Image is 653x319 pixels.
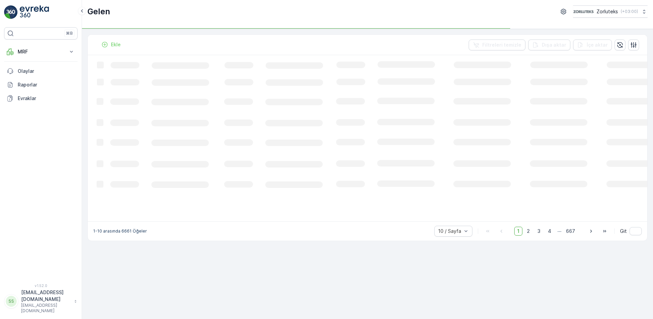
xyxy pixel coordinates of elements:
a: Raporlar [4,78,78,92]
p: ( +03:00 ) [621,9,638,14]
p: [EMAIL_ADDRESS][DOMAIN_NAME] [21,303,71,314]
button: MRF [4,45,78,59]
div: SS [6,296,17,307]
p: ⌘B [66,31,73,36]
a: Evraklar [4,92,78,105]
span: v 1.52.0 [4,284,78,288]
p: Filtreleri temizle [482,42,521,48]
span: 2 [524,227,533,236]
p: Raporlar [18,81,75,88]
img: logo [4,5,18,19]
p: Gelen [87,6,110,17]
p: Dışa aktar [542,42,566,48]
span: 4 [545,227,554,236]
span: Git [620,228,627,235]
button: Ekle [99,41,123,49]
a: Olaylar [4,64,78,78]
img: 6-1-9-3_wQBzyll.png [573,8,594,15]
span: 667 [563,227,578,236]
p: Olaylar [18,68,75,75]
button: Zorluteks(+03:00) [573,5,648,18]
span: 1 [514,227,522,236]
p: Ekle [111,41,121,48]
button: İçe aktar [573,39,612,50]
button: Filtreleri temizle [469,39,525,50]
p: Zorluteks [597,8,618,15]
p: Evraklar [18,95,75,102]
p: ... [557,227,562,236]
img: logo_light-DOdMpM7g.png [20,5,49,19]
p: MRF [18,48,64,55]
p: İçe aktar [587,42,608,48]
button: Dışa aktar [528,39,570,50]
p: [EMAIL_ADDRESS][DOMAIN_NAME] [21,289,71,303]
p: 1-10 arasında 6661 Öğeler [93,228,147,234]
span: 3 [534,227,543,236]
button: SS[EMAIL_ADDRESS][DOMAIN_NAME][EMAIL_ADDRESS][DOMAIN_NAME] [4,289,78,314]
